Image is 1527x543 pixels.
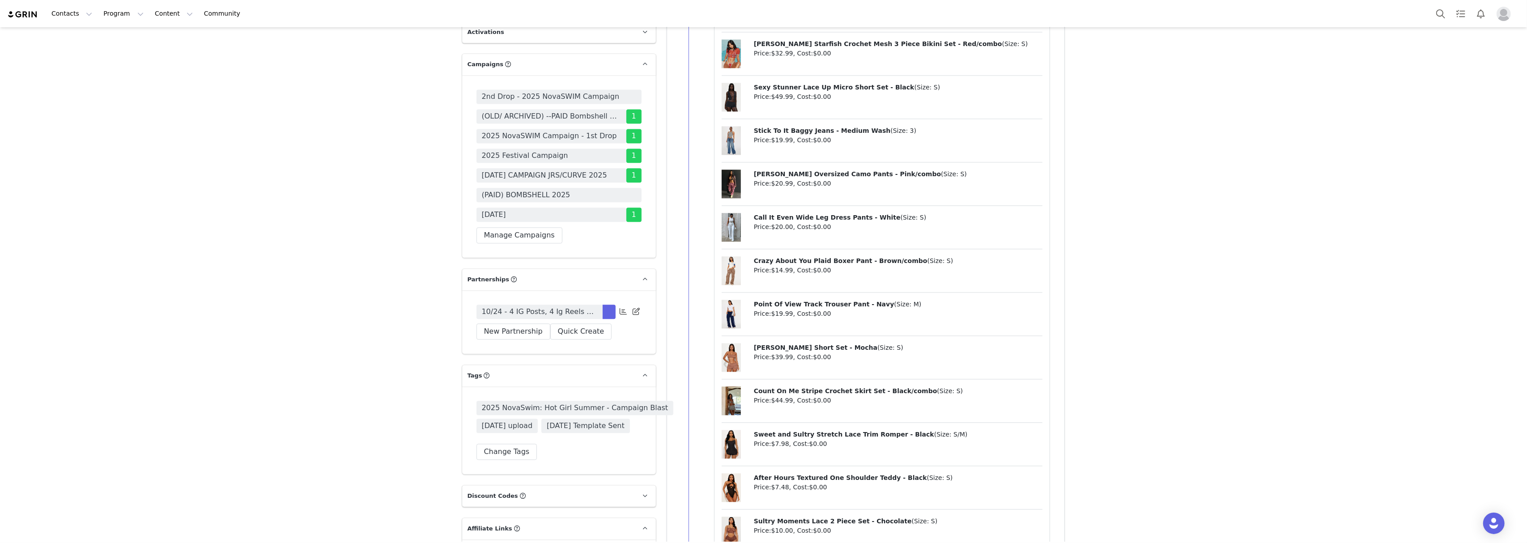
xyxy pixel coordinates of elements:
button: Change Tags [476,444,537,460]
span: Affiliate Links [468,524,512,533]
span: $44.99 [771,397,793,404]
span: Partnerships [468,275,510,284]
a: Community [199,4,250,24]
span: [DATE] [482,209,506,220]
span: Size: S [914,518,935,525]
p: Price: , Cost: [754,396,1043,405]
p: Hey [PERSON_NAME], Your proposal has been accepted! We're so excited to have you be apart of the ... [4,4,305,25]
span: 2025 NovaSwim: Hot Girl Summer - Campaign Blast [476,401,674,415]
div: Open Intercom Messenger [1483,513,1505,534]
span: Size: S [1004,40,1025,47]
span: Call It Even Wide Leg Dress Pants - White [754,214,901,221]
img: placeholder-profile.jpg [1497,7,1511,21]
span: $0.00 [813,136,831,144]
p: ( ) [754,386,1043,396]
span: (PAID) BOMBSHELL 2025 [482,190,570,200]
button: Search [1431,4,1450,24]
p: ( ) [754,300,1043,309]
a: 10/24 - 4 IG Posts, 4 Ig Reels + TAG IN BIO + PINNED POST [476,305,603,319]
span: $0.00 [809,484,827,491]
p: month 11 submitted [4,4,305,11]
span: [PERSON_NAME] Starfish Crochet Mesh 3 Piece Bikini Set - Red/combo [754,40,1002,47]
span: [PERSON_NAME] Oversized Camo Pants - Pink/combo [754,170,941,178]
p: Price: , Cost: [754,92,1043,102]
p: Price: , Cost: [754,49,1043,58]
p: Price: , Cost: [754,483,1043,492]
span: $0.00 [813,310,831,317]
span: $19.99 [771,136,793,144]
button: New Partnership [476,323,550,339]
span: Size: M [897,301,919,308]
span: Size: S [944,170,965,178]
span: Activations [468,28,504,37]
p: Price: , Cost: [754,266,1043,275]
span: Campaigns [468,60,504,69]
span: $7.48 [771,484,789,491]
span: Size: S [903,214,924,221]
p: ( ) [754,343,1043,352]
span: 1 [626,148,642,163]
span: $20.00 [771,223,793,230]
span: $0.00 [813,93,831,100]
span: (OLD/ ARCHIVED) --PAID Bombshell 2025 [482,111,621,122]
button: Contacts [46,4,98,24]
span: Sultry Moments Lace 2 Piece Set - Chocolate [754,518,912,525]
span: $39.99 [771,353,793,361]
span: $0.00 [813,353,831,361]
span: [PERSON_NAME] Short Set - Mocha [754,344,877,351]
button: Content [149,4,198,24]
span: Size: S/M [936,431,965,438]
span: Size: S [940,387,961,395]
span: Size: 3 [893,127,914,134]
button: Quick Create [550,323,612,339]
span: $20.99 [771,180,793,187]
a: Tasks [1451,4,1471,24]
span: $0.00 [809,440,827,447]
p: ( ) [754,473,1043,483]
span: Tags [468,371,482,380]
p: Price: , Cost: [754,352,1043,362]
span: [DATE] CAMPAIGN JRS/CURVE 2025 [482,170,607,181]
span: Size: S [917,84,938,91]
span: Size: S [880,344,901,351]
span: [DATE] Template Sent [541,419,630,433]
span: $49.99 [771,93,793,100]
p: ( ) [754,517,1043,526]
span: $32.99 [771,50,793,57]
span: 2025 Festival Campaign [482,150,568,161]
span: 1 [626,168,642,182]
p: Price: , Cost: [754,526,1043,535]
span: Count On Me Stripe Crochet Skirt Set - Black/combo [754,387,937,395]
p: ( ) [754,83,1043,92]
p: ( ) [754,213,1043,222]
span: $0.00 [813,397,831,404]
img: grin logo [7,10,38,19]
body: Rich Text Area. Press ALT-0 for help. [7,7,367,17]
span: $0.00 [813,267,831,274]
p: Price: , Cost: [754,179,1043,188]
span: $19.99 [771,310,793,317]
span: Stick To It Baggy Jeans - Medium Wash [754,127,891,134]
span: 1 [626,208,642,222]
button: Program [98,4,149,24]
p: m,onth 10 submitted [4,4,305,11]
span: Size: S [929,474,950,481]
span: Discount Codes [468,492,518,501]
span: Point Of View Track Trouser Pant - Navy [754,301,894,308]
button: Notifications [1471,4,1491,24]
span: After Hours Textured One Shoulder Teddy - Black [754,474,927,481]
p: ( ) [754,430,1043,439]
span: $7.98 [771,440,789,447]
span: 2nd Drop - 2025 NovaSWIM Campaign [482,91,620,102]
span: $0.00 [813,50,831,57]
span: 1 [626,109,642,123]
button: Manage Campaigns [476,227,562,243]
p: ( ) [754,39,1043,49]
span: Crazy About You Plaid Boxer Pant - Brown/combo [754,257,927,264]
span: Sexy Stunner Lace Up Micro Short Set - Black [754,84,914,91]
p: ( ) [754,170,1043,179]
p: Price: , Cost: [754,309,1043,318]
span: $0.00 [813,527,831,534]
span: 1 [626,129,642,143]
